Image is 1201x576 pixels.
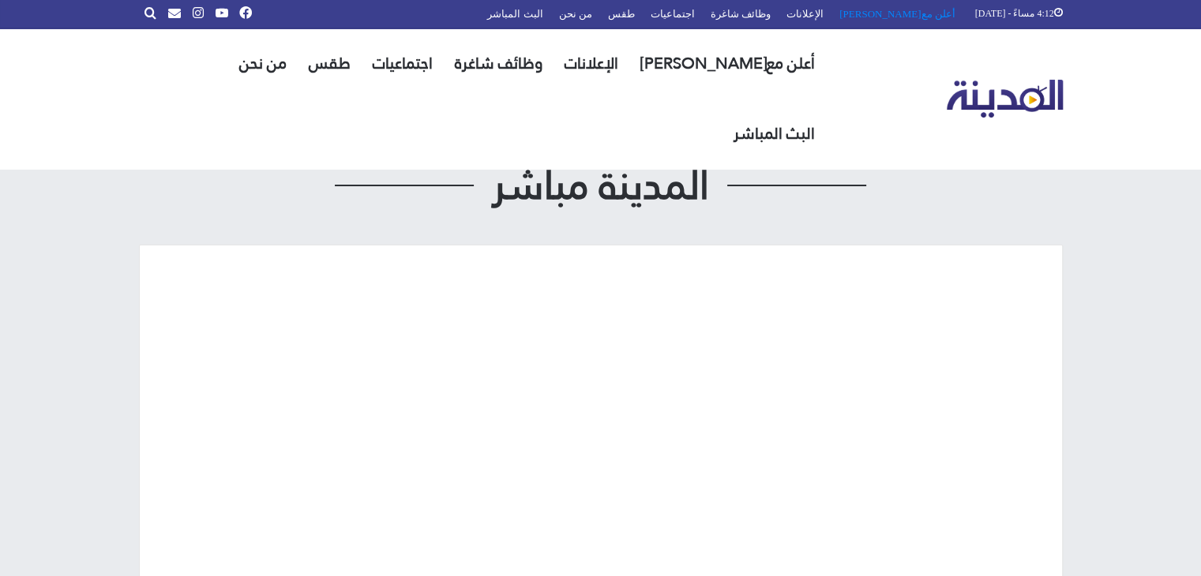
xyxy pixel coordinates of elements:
a: البث المباشر [722,99,826,169]
img: تلفزيون المدينة [947,80,1063,118]
a: طقس [298,28,362,99]
a: اجتماعيات [362,28,444,99]
a: وظائف شاغرة [444,28,554,99]
a: الإعلانات [554,28,629,99]
a: أعلن مع[PERSON_NAME] [629,28,826,99]
span: المدينة مباشر [474,166,728,205]
a: من نحن [228,28,298,99]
